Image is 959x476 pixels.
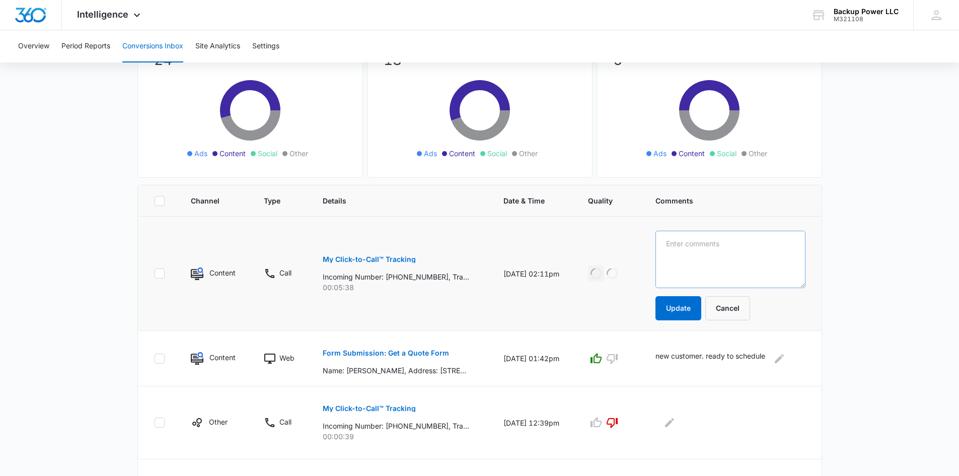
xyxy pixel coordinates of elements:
p: 00:05:38 [323,282,479,293]
span: Details [323,195,465,206]
span: Intelligence [77,9,128,20]
p: Incoming Number: [PHONE_NUMBER], Tracking Number: [PHONE_NUMBER], Ring To: [PHONE_NUMBER], Caller... [323,271,469,282]
td: [DATE] 01:42pm [491,331,576,386]
div: account name [834,8,899,16]
span: Content [219,148,246,159]
div: account id [834,16,899,23]
button: Form Submission: Get a Quote Form [323,341,449,365]
span: Ads [424,148,437,159]
span: Quality [588,195,616,206]
p: Other [209,417,228,427]
p: Call [279,417,291,427]
button: Update [655,296,701,320]
button: Edit Comments [771,351,787,367]
p: My Click-to-Call™ Tracking [323,256,416,263]
button: Settings [252,30,279,62]
button: Overview [18,30,49,62]
span: Other [519,148,538,159]
p: Web [279,353,294,363]
button: Edit Comments [661,415,678,431]
span: Social [487,148,507,159]
span: Type [264,195,284,206]
p: Content [209,267,236,278]
span: Content [449,148,475,159]
span: Ads [194,148,207,159]
p: Name: [PERSON_NAME], Address: [STREET_ADDRESS][PERSON_NAME], Email: [EMAIL_ADDRESS][DOMAIN_NAME],... [323,365,469,376]
button: Site Analytics [195,30,240,62]
button: Cancel [705,296,750,320]
span: Comments [655,195,791,206]
span: Other [289,148,308,159]
p: new customer. ready to schedule [655,351,765,367]
span: Content [679,148,705,159]
td: [DATE] 12:39pm [491,386,576,459]
p: Call [279,267,291,278]
span: Social [258,148,277,159]
p: Form Submission: Get a Quote Form [323,350,449,357]
p: Incoming Number: [PHONE_NUMBER], Tracking Number: [PHONE_NUMBER], Ring To: [PHONE_NUMBER], Caller... [323,421,469,431]
button: Period Reports [61,30,110,62]
button: My Click-to-Call™ Tracking [323,247,416,271]
span: Social [717,148,736,159]
button: Conversions Inbox [122,30,183,62]
p: Content [209,352,236,363]
td: [DATE] 02:11pm [491,217,576,331]
p: My Click-to-Call™ Tracking [323,405,416,412]
span: Channel [191,195,225,206]
span: Ads [653,148,667,159]
span: Date & Time [503,195,549,206]
button: My Click-to-Call™ Tracking [323,396,416,421]
p: 00:00:39 [323,431,479,442]
span: Other [749,148,767,159]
